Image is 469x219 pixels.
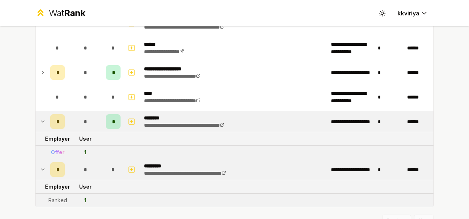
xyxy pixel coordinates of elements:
div: Offer [51,149,64,156]
div: 1 [84,197,86,204]
button: kkviriya [392,7,434,20]
a: WatRank [35,7,85,19]
td: User [68,132,103,145]
span: kkviriya [398,9,419,18]
td: Employer [47,180,68,193]
td: Employer [47,132,68,145]
div: 1 [84,149,86,156]
div: Wat [49,7,85,19]
td: User [68,180,103,193]
div: Ranked [48,197,67,204]
span: Rank [64,8,85,18]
